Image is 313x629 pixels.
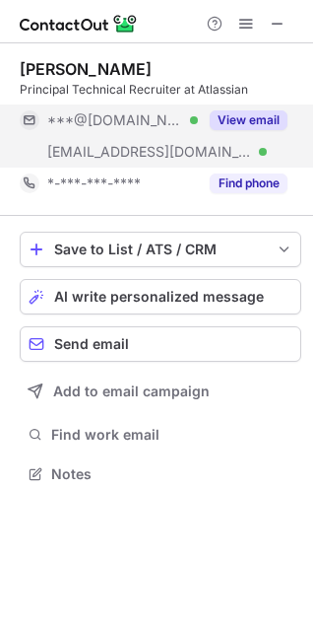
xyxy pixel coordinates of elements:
[210,174,287,193] button: Reveal Button
[20,374,301,409] button: Add to email campaign
[51,426,293,444] span: Find work email
[20,421,301,449] button: Find work email
[47,111,183,129] span: ***@[DOMAIN_NAME]
[20,59,152,79] div: [PERSON_NAME]
[54,242,267,257] div: Save to List / ATS / CRM
[20,279,301,314] button: AI write personalized message
[20,460,301,488] button: Notes
[20,326,301,362] button: Send email
[47,143,252,161] span: [EMAIL_ADDRESS][DOMAIN_NAME]
[210,110,287,130] button: Reveal Button
[51,465,293,483] span: Notes
[20,12,138,35] img: ContactOut v5.3.10
[54,336,129,352] span: Send email
[54,289,264,305] span: AI write personalized message
[20,81,301,99] div: Principal Technical Recruiter at Atlassian
[20,232,301,267] button: save-profile-one-click
[53,384,210,399] span: Add to email campaign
